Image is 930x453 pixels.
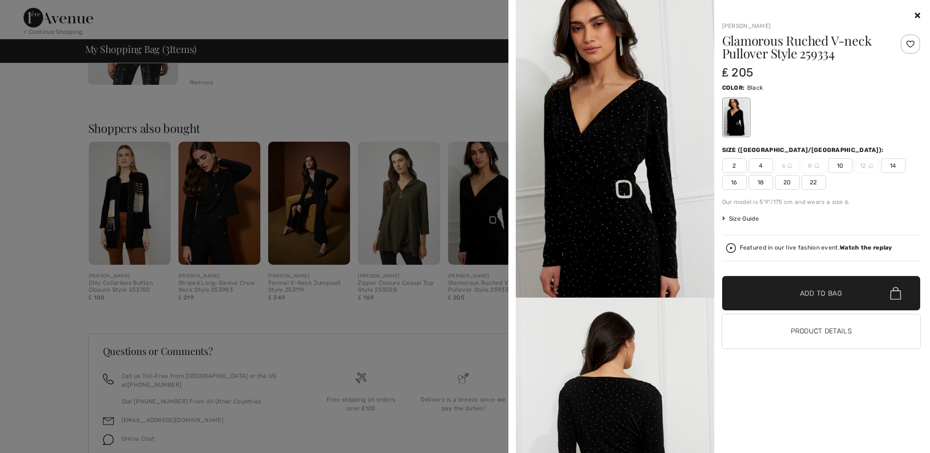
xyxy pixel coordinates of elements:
span: 16 [722,175,747,190]
img: Bag.svg [890,287,901,300]
span: 14 [881,158,905,173]
span: Size Guide [722,214,759,223]
button: Add to Bag [722,276,921,310]
strong: Watch the replay [840,244,892,251]
span: 22 [802,175,826,190]
button: Product Details [722,314,921,349]
span: 10 [828,158,853,173]
span: 20 [775,175,800,190]
a: [PERSON_NAME] [722,23,771,29]
div: Size ([GEOGRAPHIC_DATA]/[GEOGRAPHIC_DATA]): [722,146,886,154]
span: Add to Bag [800,288,842,299]
img: ring-m.svg [787,163,792,168]
div: Featured in our live fashion event. [740,245,892,251]
span: 8 [802,158,826,173]
span: 18 [749,175,773,190]
h1: Glamorous Ruched V-neck Pullover Style 259334 [722,34,887,60]
div: Our model is 5'9"/175 cm and wears a size 6. [722,198,921,206]
span: ₤ 205 [722,66,754,79]
span: 2 [722,158,747,173]
span: Black [747,84,763,91]
span: 6 [775,158,800,173]
img: ring-m.svg [868,163,873,168]
img: Watch the replay [726,243,736,253]
span: 12 [855,158,879,173]
span: Color: [722,84,745,91]
span: Help [22,7,42,16]
img: ring-m.svg [814,163,819,168]
div: Black [723,99,749,136]
span: 4 [749,158,773,173]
